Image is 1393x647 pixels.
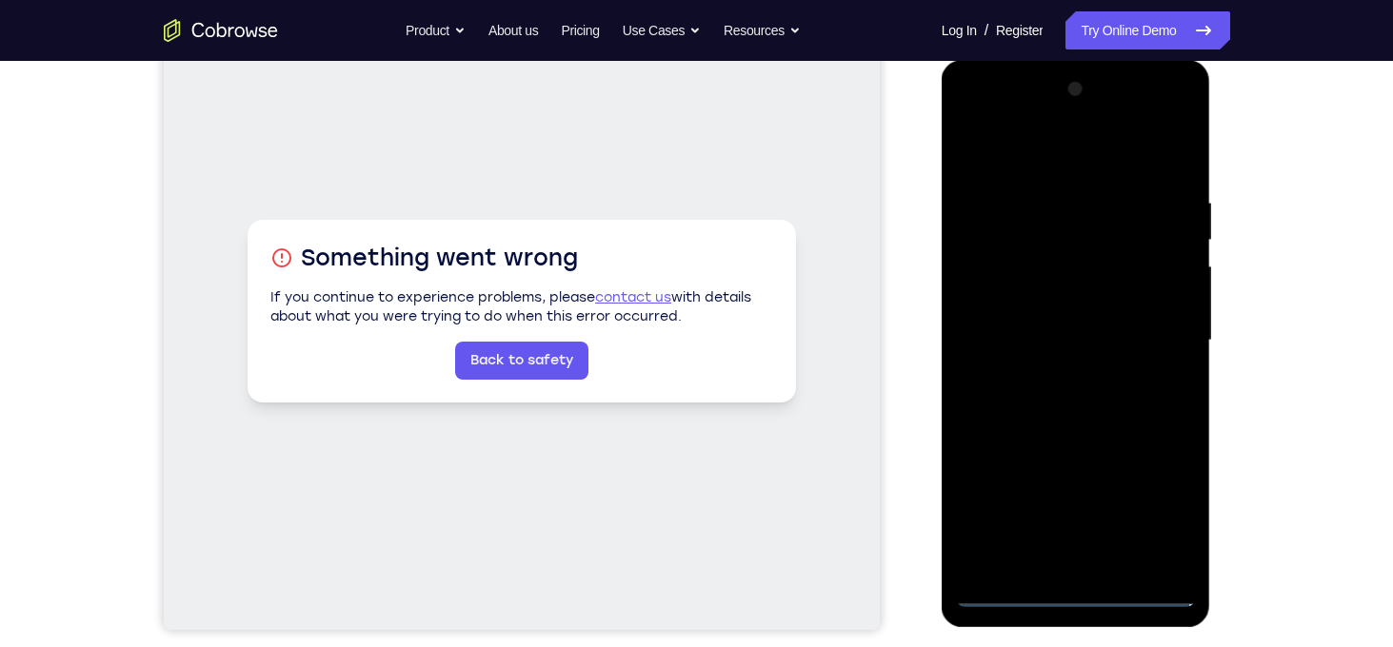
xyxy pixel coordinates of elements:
a: Back to safety [291,349,425,387]
button: Resources [724,11,801,49]
a: Log In [942,11,977,49]
a: Go to the home page [164,19,278,42]
a: About us [488,11,538,49]
a: Pricing [561,11,599,49]
a: Try Online Demo [1065,11,1229,49]
a: contact us [431,297,507,313]
a: Register [996,11,1043,49]
span: / [985,19,988,42]
button: Use Cases [623,11,701,49]
button: Product [406,11,466,49]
